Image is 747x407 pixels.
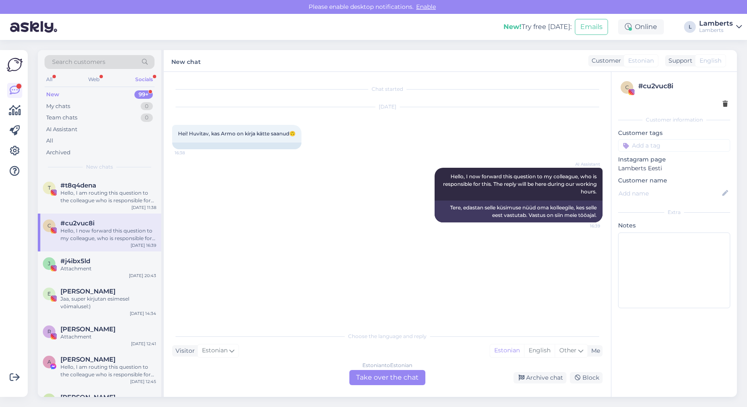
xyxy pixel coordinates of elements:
[130,310,156,317] div: [DATE] 14:34
[569,223,600,229] span: 16:39
[699,20,733,27] div: Lamberts
[47,359,51,365] span: A
[86,74,101,85] div: Web
[700,56,721,65] span: English
[141,102,153,111] div: 0
[46,125,77,134] div: AI Assistant
[7,57,23,73] img: Askly Logo
[503,22,571,32] div: Try free [DATE]:
[618,164,730,173] p: Lamberts Eesti
[171,55,201,66] label: New chat
[569,161,600,167] span: AI Assistant
[48,185,51,191] span: t
[625,84,629,90] span: c
[588,56,621,65] div: Customer
[60,356,115,363] span: Anny Drobet
[619,189,721,198] input: Add name
[172,85,603,93] div: Chat started
[559,346,577,354] span: Other
[618,176,730,185] p: Customer name
[46,137,53,145] div: All
[48,260,50,267] span: j
[638,81,728,91] div: # cu2vuc8i
[588,346,600,355] div: Me
[86,163,113,171] span: New chats
[514,372,566,383] div: Archive chat
[129,272,156,279] div: [DATE] 20:43
[134,74,155,85] div: Socials
[172,333,603,340] div: Choose the language and reply
[684,21,696,33] div: L
[60,295,156,310] div: Jaa, super kirjutan esimesel võimalusel:)
[618,129,730,137] p: Customer tags
[575,19,608,35] button: Emails
[60,325,115,333] span: Regina Oja
[141,114,153,122] div: 0
[524,344,555,357] div: English
[46,114,77,122] div: Team chats
[618,155,730,164] p: Instagram page
[47,396,51,403] span: B
[618,221,730,230] p: Notes
[175,150,206,156] span: 16:38
[60,257,90,265] span: #j4ibx5ld
[202,346,228,355] span: Estonian
[130,378,156,385] div: [DATE] 12:45
[362,362,412,369] div: Estonian to Estonian
[60,189,156,204] div: Hello, I am routing this question to the colleague who is responsible for this topic. The reply m...
[60,265,156,272] div: Attachment
[172,103,603,111] div: [DATE]
[699,20,742,34] a: LambertsLamberts
[349,370,425,385] div: Take over the chat
[618,139,730,152] input: Add a tag
[414,3,438,11] span: Enable
[131,242,156,248] div: [DATE] 16:39
[46,102,70,111] div: My chats
[52,58,105,66] span: Search customers
[503,23,522,31] b: New!
[60,363,156,378] div: Hello, I am routing this question to the colleague who is responsible for this topic. The reply m...
[618,209,730,216] div: Extra
[134,90,153,99] div: 99+
[47,328,51,335] span: R
[490,344,524,357] div: Estonian
[172,346,195,355] div: Visitor
[628,56,654,65] span: Estonian
[60,288,115,295] span: EMMA TAMMEMÄGI
[178,130,296,137] span: Hei! Huvitav, kas Armo on kirja kätte saanud🙃
[699,27,733,34] div: Lamberts
[435,201,603,222] div: Tere, edastan selle küsimuse nüüd oma kolleegile, kes selle eest vastutab. Vastus on siin meie tö...
[60,227,156,242] div: Hello, I now forward this question to my colleague, who is responsible for this. The reply will b...
[60,394,115,401] span: Brigita
[46,148,71,157] div: Archived
[60,219,94,227] span: #cu2vuc8i
[443,173,598,195] span: Hello, I now forward this question to my colleague, who is responsible for this. The reply will b...
[618,19,664,34] div: Online
[60,182,96,189] span: #t8q4dena
[131,341,156,347] div: [DATE] 12:41
[46,90,59,99] div: New
[47,291,51,297] span: E
[47,222,51,229] span: c
[45,74,54,85] div: All
[131,204,156,211] div: [DATE] 11:38
[618,116,730,124] div: Customer information
[60,333,156,341] div: Attachment
[570,372,603,383] div: Block
[665,56,692,65] div: Support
